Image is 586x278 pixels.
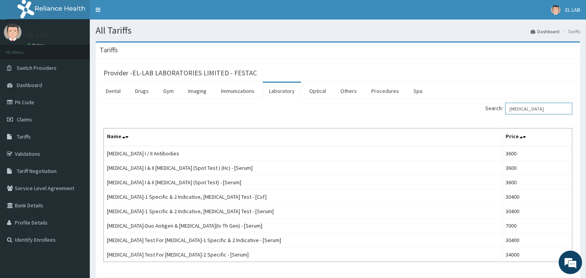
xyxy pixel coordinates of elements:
[27,32,48,39] p: EL LAB
[104,233,502,248] td: [MEDICAL_DATA] Test For [MEDICAL_DATA]-1 Specific & 2 Indicative - [Serum]
[100,46,118,53] h3: Tariffs
[565,6,580,13] span: EL LAB
[502,233,572,248] td: 30400
[502,128,572,146] th: Price
[4,191,149,218] textarea: Type your message and hit 'Enter'
[502,204,572,219] td: 30400
[502,161,572,175] td: 3600
[303,83,332,99] a: Optical
[27,43,46,48] a: Online
[100,83,127,99] a: Dental
[502,146,572,161] td: 3600
[41,44,131,54] div: Chat with us now
[4,23,21,41] img: User Image
[104,204,502,219] td: [MEDICAL_DATA]-1 Specific & 2 Indicative, [MEDICAL_DATA] Test - [Serum]
[45,87,108,166] span: We're online!
[17,116,32,123] span: Claims
[334,83,363,99] a: Others
[17,133,31,140] span: Tariffs
[104,219,502,233] td: [MEDICAL_DATA]-Duo Antigen & [MEDICAL_DATA](Iv Th Gen) - [Serum]
[485,103,572,114] label: Search:
[96,25,580,36] h1: All Tariffs
[502,175,572,190] td: 3600
[551,5,561,15] img: User Image
[215,83,261,99] a: Immunizations
[531,28,559,35] a: Dashboard
[17,168,57,175] span: Tariff Negotiation
[103,69,257,77] h3: Provider - EL-LAB LABORATORIES LIMITED - FESTAC
[17,82,42,89] span: Dashboard
[365,83,405,99] a: Procedures
[263,83,301,99] a: Laboratory
[104,128,502,146] th: Name
[182,83,213,99] a: Imaging
[14,39,32,59] img: d_794563401_company_1708531726252_794563401
[157,83,180,99] a: Gym
[104,190,502,204] td: [MEDICAL_DATA]-1 Specific & 2 Indicative, [MEDICAL_DATA] Test - [Csf]
[502,190,572,204] td: 30400
[129,83,155,99] a: Drugs
[502,219,572,233] td: 7000
[17,64,57,71] span: Switch Providers
[407,83,429,99] a: Spa
[502,248,572,262] td: 34000
[104,175,502,190] td: [MEDICAL_DATA] I & II [MEDICAL_DATA] (Spot Test) - [Serum]
[104,161,502,175] td: [MEDICAL_DATA] I & II [MEDICAL_DATA] (Spot Test ) (Hc) - [Serum]
[128,4,147,23] div: Minimize live chat window
[104,146,502,161] td: [MEDICAL_DATA] I / II Antibodies
[505,103,572,114] input: Search:
[560,28,580,35] li: Tariffs
[104,248,502,262] td: [MEDICAL_DATA] Test For [MEDICAL_DATA]-2 Specific - [Serum]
